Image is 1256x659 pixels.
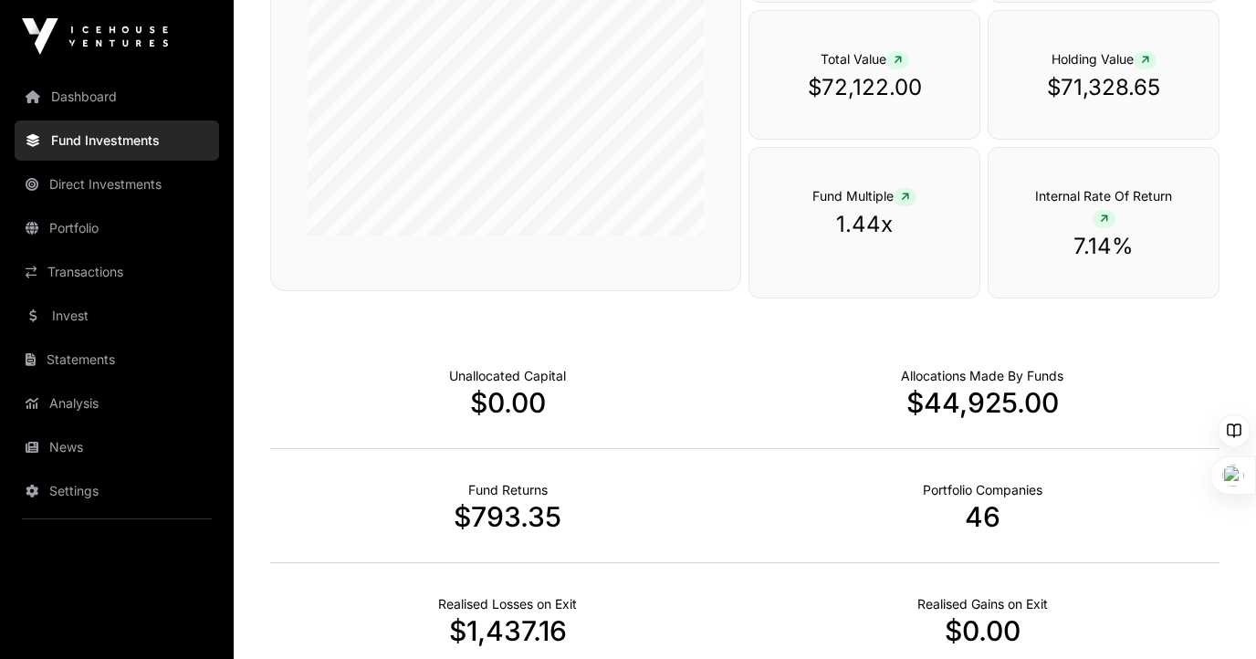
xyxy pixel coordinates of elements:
[745,500,1219,533] p: 46
[15,77,219,117] a: Dashboard
[821,51,909,67] span: Total Value
[786,210,943,239] p: 1.44x
[270,614,745,647] p: $1,437.16
[15,427,219,467] a: News
[1025,73,1182,102] p: $71,328.65
[901,367,1063,385] p: Capital Deployed Into Companies
[15,383,219,424] a: Analysis
[786,73,943,102] p: $72,122.00
[468,481,548,499] p: Realised Returns from Funds
[15,164,219,204] a: Direct Investments
[15,120,219,161] a: Fund Investments
[15,340,219,380] a: Statements
[1052,51,1157,67] span: Holding Value
[1035,188,1172,225] span: Internal Rate Of Return
[15,252,219,292] a: Transactions
[812,188,916,204] span: Fund Multiple
[449,367,566,385] p: Cash not yet allocated
[1025,232,1182,261] p: 7.14%
[15,296,219,336] a: Invest
[438,595,577,613] p: Net Realised on Negative Exits
[270,500,745,533] p: $793.35
[1165,571,1256,659] iframe: Chat Widget
[15,208,219,248] a: Portfolio
[745,386,1219,419] p: $44,925.00
[22,18,168,55] img: Icehouse Ventures Logo
[270,386,745,419] p: $0.00
[15,471,219,511] a: Settings
[745,614,1219,647] p: $0.00
[923,481,1042,499] p: Number of Companies Deployed Into
[917,595,1048,613] p: Net Realised on Positive Exits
